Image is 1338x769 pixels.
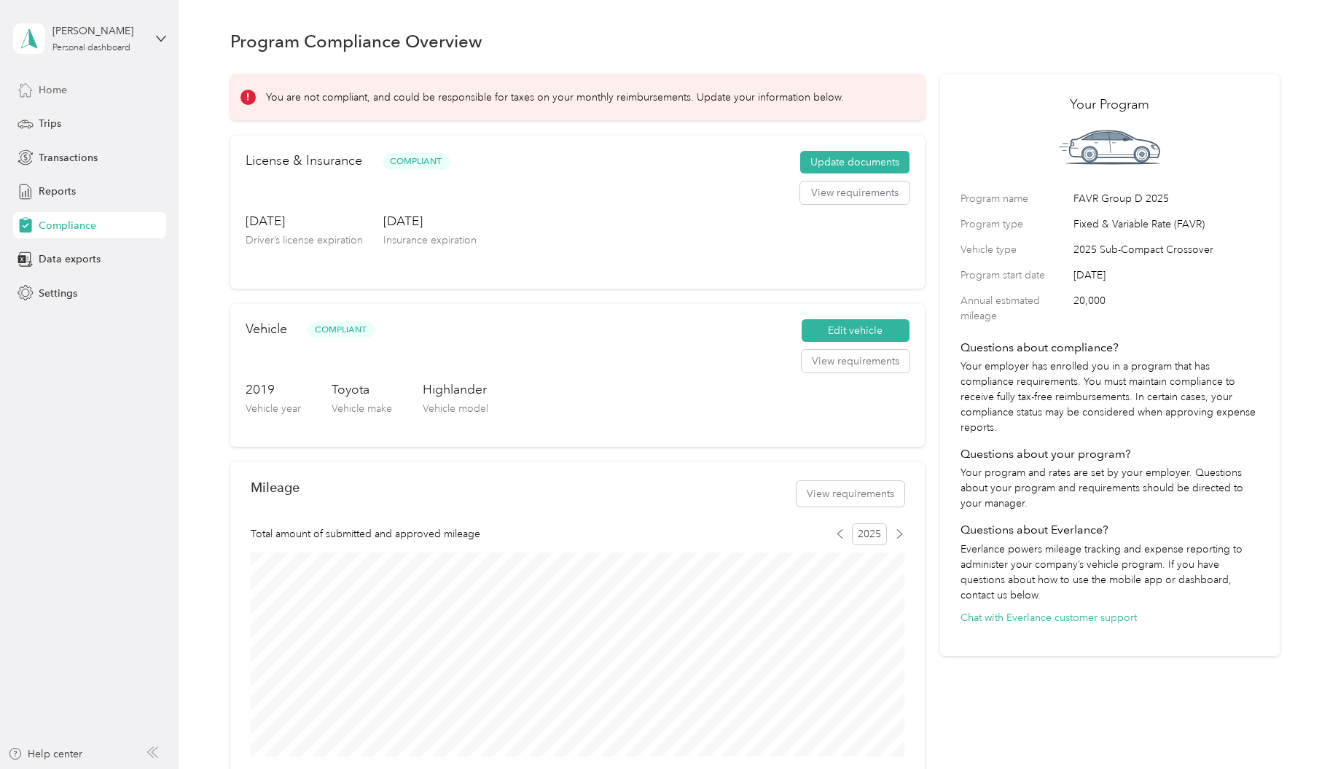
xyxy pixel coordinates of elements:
[961,465,1259,511] p: Your program and rates are set by your employer. Questions about your program and requirements sh...
[961,95,1259,114] h2: Your Program
[383,153,450,170] span: Compliant
[308,321,375,338] span: Compliant
[39,116,61,131] span: Trips
[961,542,1259,603] p: Everlance powers mileage tracking and expense reporting to administer your company’s vehicle prog...
[246,151,362,171] h2: License & Insurance
[39,286,77,301] span: Settings
[1073,191,1259,206] span: FAVR Group D 2025
[266,90,844,105] p: You are not compliant, and could be responsible for taxes on your monthly reimbursements. Update ...
[1073,293,1259,324] span: 20,000
[39,251,101,267] span: Data exports
[800,181,909,205] button: View requirements
[961,445,1259,463] h4: Questions about your program?
[1073,268,1259,283] span: [DATE]
[39,184,76,199] span: Reports
[961,339,1259,356] h4: Questions about compliance?
[230,34,482,49] h1: Program Compliance Overview
[961,610,1137,625] button: Chat with Everlance customer support
[251,526,480,542] span: Total amount of submitted and approved mileage
[800,151,909,174] button: Update documents
[1073,242,1259,257] span: 2025 Sub-Compact Crossover
[39,218,96,233] span: Compliance
[802,319,909,343] button: Edit vehicle
[961,216,1068,232] label: Program type
[1256,687,1338,769] iframe: Everlance-gr Chat Button Frame
[961,191,1068,206] label: Program name
[423,380,488,399] h3: Highlander
[246,233,363,248] p: Driver’s license expiration
[8,746,82,762] button: Help center
[332,380,392,399] h3: Toyota
[961,521,1259,539] h4: Questions about Everlance?
[961,359,1259,435] p: Your employer has enrolled you in a program that has compliance requirements. You must maintain c...
[52,23,144,39] div: [PERSON_NAME]
[802,350,909,373] button: View requirements
[383,233,477,248] p: Insurance expiration
[961,293,1068,324] label: Annual estimated mileage
[251,480,300,495] h2: Mileage
[246,380,301,399] h3: 2019
[797,481,904,507] button: View requirements
[423,401,488,416] p: Vehicle model
[246,319,287,339] h2: Vehicle
[39,82,67,98] span: Home
[52,44,130,52] div: Personal dashboard
[39,150,98,165] span: Transactions
[332,401,392,416] p: Vehicle make
[246,401,301,416] p: Vehicle year
[246,212,363,230] h3: [DATE]
[383,212,477,230] h3: [DATE]
[961,268,1068,283] label: Program start date
[961,242,1068,257] label: Vehicle type
[1073,216,1259,232] span: Fixed & Variable Rate (FAVR)
[852,523,887,545] span: 2025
